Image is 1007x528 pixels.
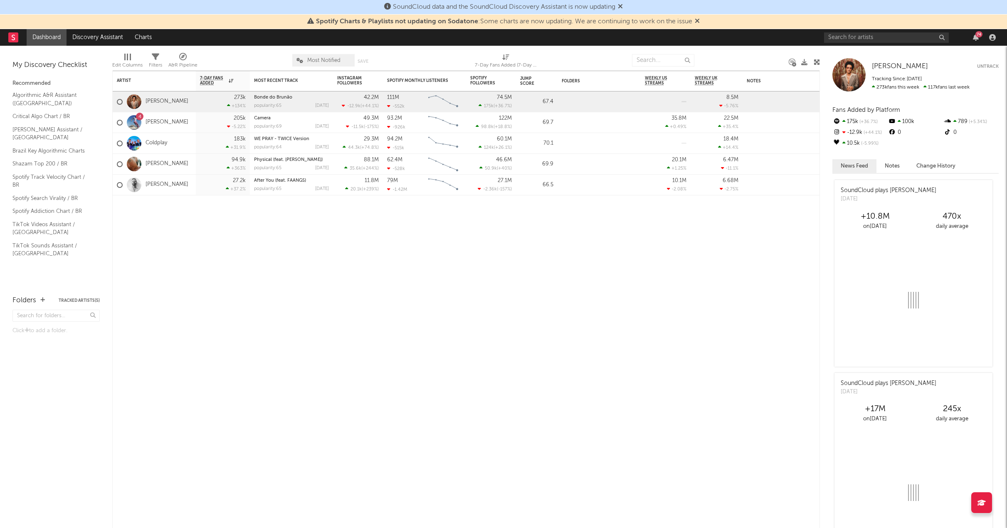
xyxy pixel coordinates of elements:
[943,116,999,127] div: 789
[665,124,686,129] div: +0.49 %
[973,34,979,41] button: 74
[12,220,91,237] a: TikTok Videos Assistant / [GEOGRAPHIC_DATA]
[387,187,407,192] div: -1.42M
[363,187,378,192] span: +239 %
[520,76,541,86] div: Jump Score
[254,137,329,141] div: WE PRAY - TWICE Version
[315,124,329,129] div: [DATE]
[479,145,512,150] div: ( )
[837,404,913,414] div: +17M
[645,76,674,86] span: Weekly US Streams
[832,159,876,173] button: News Feed
[358,59,368,64] button: Save
[12,296,36,306] div: Folders
[254,137,309,141] a: WE PRAY - TWICE Version
[499,116,512,121] div: 122M
[350,187,362,192] span: 20.1k
[908,159,964,173] button: Change History
[12,173,91,190] a: Spotify Track Velocity Chart / BR
[481,125,494,129] span: 98.8k
[913,414,990,424] div: daily average
[484,104,494,109] span: 175k
[387,124,405,130] div: -926k
[12,326,100,336] div: Click to add a folder.
[337,76,366,86] div: Instagram Followers
[365,125,378,129] span: -175 %
[824,32,949,43] input: Search for artists
[485,166,497,171] span: 50.9k
[718,145,738,150] div: +14.4 %
[254,178,306,183] a: After You (feat. FAANGS)
[837,414,913,424] div: on [DATE]
[12,194,91,203] a: Spotify Search Virality / BR
[344,165,379,171] div: ( )
[860,141,879,146] span: -5.99 %
[968,120,987,124] span: +5.34 %
[841,195,936,203] div: [DATE]
[226,145,246,150] div: +31.9 %
[721,165,738,171] div: -11.1 %
[977,62,999,71] button: Untrack
[520,97,553,107] div: 67.4
[254,95,329,100] div: Bonde do Brunão
[724,116,738,121] div: 22.5M
[858,120,878,124] span: +36.7 %
[387,157,402,163] div: 62.4M
[495,104,511,109] span: +36.7 %
[498,178,512,183] div: 27.1M
[227,103,246,109] div: +134 %
[364,157,379,163] div: 88.1M
[316,18,478,25] span: Spotify Charts & Playlists not updating on Sodatone
[888,127,943,138] div: 0
[27,29,67,46] a: Dashboard
[12,112,91,121] a: Critical Algo Chart / BR
[747,79,830,84] div: Notes
[425,112,462,133] svg: Chart title
[350,166,361,171] span: 35.6k
[364,136,379,142] div: 29.3M
[872,62,928,71] a: [PERSON_NAME]
[345,186,379,192] div: ( )
[307,58,341,63] span: Most Notified
[254,78,316,83] div: Most Recent Track
[146,98,188,105] a: [PERSON_NAME]
[387,95,399,100] div: 111M
[146,140,167,147] a: Coldplay
[913,404,990,414] div: 245 x
[520,118,553,128] div: 69.7
[365,178,379,183] div: 11.8M
[254,116,329,121] div: Camera
[168,50,197,74] div: A&R Pipeline
[254,145,282,150] div: popularity: 64
[872,85,970,90] span: 117k fans last week
[364,95,379,100] div: 42.2M
[475,50,537,74] div: 7-Day Fans Added (7-Day Fans Added)
[146,119,188,126] a: [PERSON_NAME]
[479,165,512,171] div: ( )
[876,159,908,173] button: Notes
[841,388,936,396] div: [DATE]
[315,187,329,191] div: [DATE]
[483,187,497,192] span: -2.36k
[425,133,462,154] svg: Chart title
[425,154,462,175] svg: Chart title
[226,186,246,192] div: +37.2 %
[146,181,188,188] a: [PERSON_NAME]
[632,54,694,67] input: Search...
[479,103,512,109] div: ( )
[149,60,162,70] div: Filters
[129,29,158,46] a: Charts
[841,186,936,195] div: SoundCloud plays [PERSON_NAME]
[475,60,537,70] div: 7-Day Fans Added (7-Day Fans Added)
[718,124,738,129] div: +35.4 %
[872,63,928,70] span: [PERSON_NAME]
[495,146,511,150] span: +26.1 %
[832,116,888,127] div: 175k
[146,160,188,168] a: [PERSON_NAME]
[387,116,402,121] div: 93.2M
[232,157,246,163] div: 94.9k
[112,60,143,70] div: Edit Columns
[497,95,512,100] div: 74.5M
[348,146,360,150] span: 44.3k
[723,136,738,142] div: 18.4M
